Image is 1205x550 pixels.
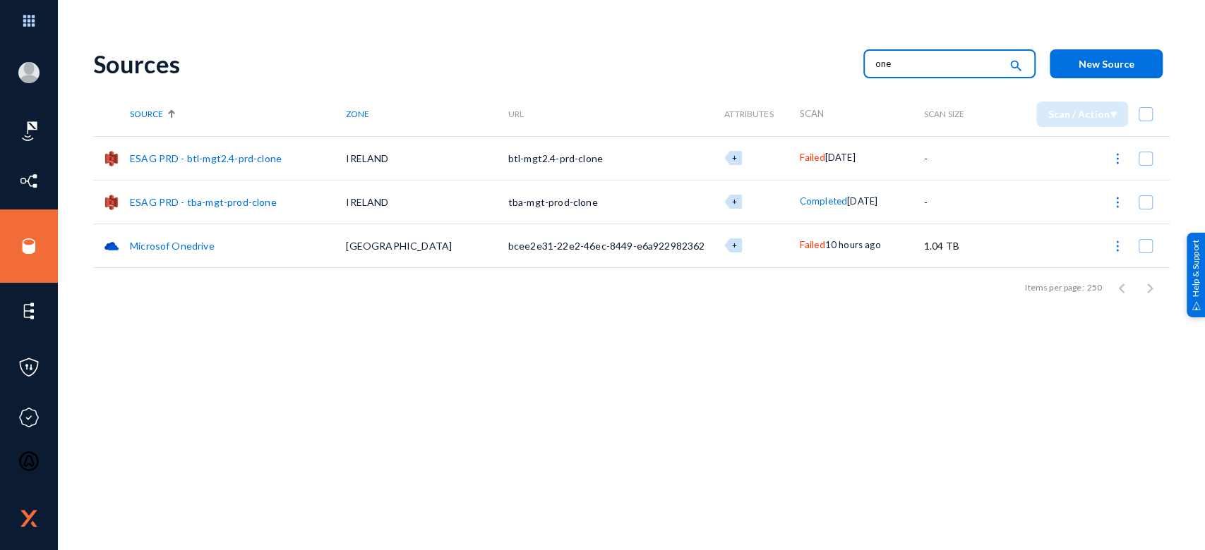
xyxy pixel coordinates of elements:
[130,240,215,252] a: Microsof Onedrive
[732,240,737,250] span: +
[732,153,737,162] span: +
[1192,301,1201,310] img: help_support.svg
[508,240,705,252] span: bcee2e31-22e2-46ec-8449-e6a922982362
[1110,195,1125,209] img: icon-more.svg
[825,152,856,163] span: [DATE]
[346,136,508,180] td: IRELAND
[825,239,881,250] span: 10 hours ago
[1110,239,1125,253] img: icon-more.svg
[1136,274,1164,302] button: Next page
[732,197,737,206] span: +
[104,151,119,166] img: s3.png
[346,180,508,224] td: IRELAND
[346,109,508,119] div: Zone
[1050,49,1163,78] button: New Source
[924,136,986,180] td: -
[18,121,40,142] img: icon-risk-sonar.svg
[847,195,877,207] span: [DATE]
[508,152,603,164] span: btl-mgt2.4-prd-clone
[346,109,369,119] span: Zone
[875,53,1000,74] input: Filter
[104,195,119,210] img: s3.png
[1108,274,1136,302] button: Previous page
[924,180,986,224] td: -
[924,109,964,119] span: Scan Size
[508,109,524,119] span: URL
[18,236,40,257] img: icon-sources.svg
[924,224,986,267] td: 1.04 TB
[1025,281,1084,294] div: Items per page:
[800,239,825,250] span: Failed
[1110,152,1125,166] img: icon-more.svg
[800,152,825,163] span: Failed
[800,108,825,119] span: Scan
[800,195,847,207] span: Completed
[18,300,40,322] img: icon-elements.svg
[18,62,40,83] img: blank-profile-picture.png
[104,238,119,254] img: onedrive.png
[1007,57,1024,76] mat-icon: search
[508,196,598,208] span: tba-mgt-prod-clone
[1187,233,1205,317] div: Help & Support
[130,152,282,164] a: ESAG PRD - btl-mgt2.4-prd-clone
[18,171,40,192] img: icon-inventory.svg
[18,451,40,472] img: icon-oauth.svg
[346,224,508,267] td: [GEOGRAPHIC_DATA]
[1079,58,1134,70] span: New Source
[8,6,50,36] img: app launcher
[1087,281,1102,294] div: 250
[724,109,774,119] span: Attributes
[18,407,40,428] img: icon-compliance.svg
[130,196,277,208] a: ESAG PRD - tba-mgt-prod-clone
[130,109,163,119] span: Source
[130,109,346,119] div: Source
[18,357,40,378] img: icon-policies.svg
[93,49,849,78] div: Sources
